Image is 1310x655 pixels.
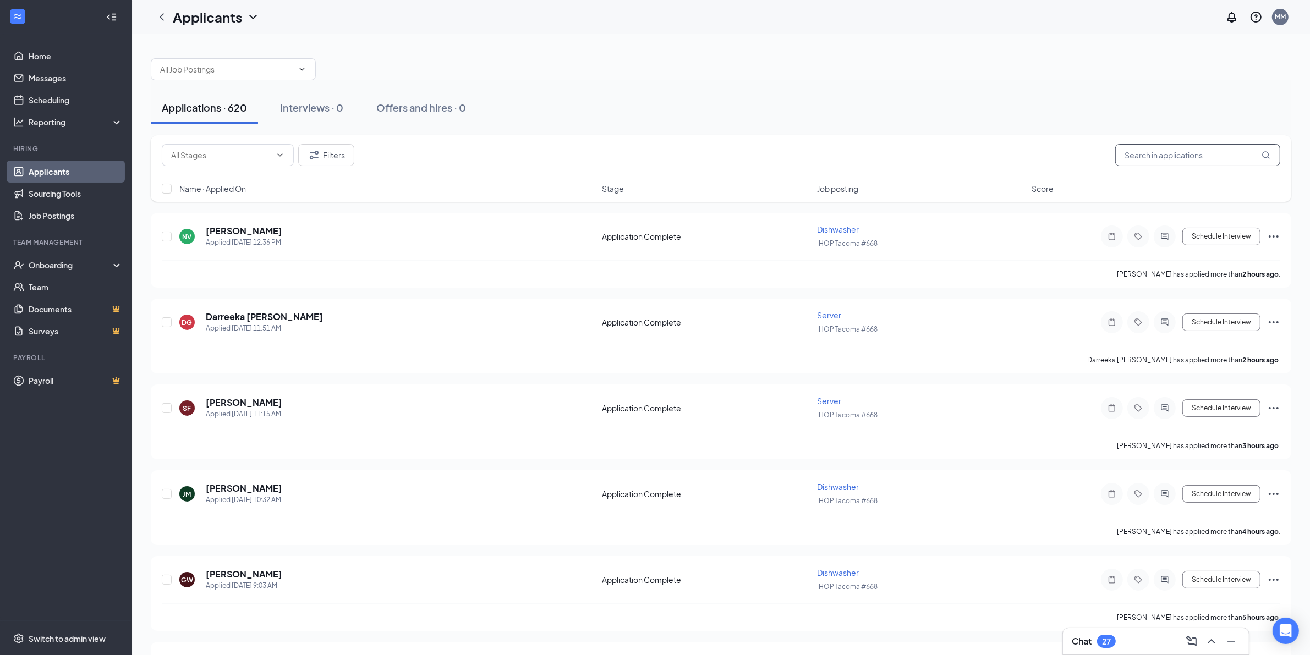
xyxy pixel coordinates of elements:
[602,403,810,414] div: Application Complete
[29,205,123,227] a: Job Postings
[817,325,878,333] span: IHOP Tacoma #668
[1267,230,1280,243] svg: Ellipses
[13,144,120,153] div: Hiring
[29,117,123,128] div: Reporting
[106,12,117,23] svg: Collapse
[13,117,24,128] svg: Analysis
[817,183,858,194] span: Job posting
[179,183,246,194] span: Name · Applied On
[602,574,810,585] div: Application Complete
[1182,485,1260,503] button: Schedule Interview
[1105,404,1119,412] svg: Note
[1182,571,1260,588] button: Schedule Interview
[817,310,841,320] span: Server
[13,353,120,362] div: Payroll
[155,10,168,24] svg: ChevronLeft
[1273,618,1299,644] div: Open Intercom Messenger
[602,231,810,242] div: Application Complete
[1249,10,1263,24] svg: QuestionInfo
[602,183,624,194] span: Stage
[29,161,123,183] a: Applicants
[1182,313,1260,331] button: Schedule Interview
[817,582,878,591] span: IHOP Tacoma #668
[1275,12,1286,21] div: MM
[1105,489,1119,498] svg: Note
[206,397,282,409] h5: [PERSON_NAME]
[181,575,193,585] div: GW
[183,489,191,499] div: JM
[12,11,23,22] svg: WorkstreamLogo
[1267,316,1280,329] svg: Ellipses
[1132,575,1145,584] svg: Tag
[1158,489,1171,498] svg: ActiveChat
[817,411,878,419] span: IHOP Tacoma #668
[1242,270,1279,278] b: 2 hours ago
[1087,355,1280,365] p: Darreeka [PERSON_NAME] has applied more than .
[206,409,282,420] div: Applied [DATE] 11:15 AM
[206,580,282,591] div: Applied [DATE] 9:03 AM
[1132,489,1145,498] svg: Tag
[1242,527,1279,536] b: 4 hours ago
[817,568,859,577] span: Dishwasher
[173,8,242,26] h1: Applicants
[1117,441,1280,450] p: [PERSON_NAME] has applied more than .
[1242,356,1279,364] b: 2 hours ago
[13,633,24,644] svg: Settings
[602,488,810,499] div: Application Complete
[1225,10,1238,24] svg: Notifications
[1158,318,1171,327] svg: ActiveChat
[1185,635,1198,648] svg: ComposeMessage
[206,311,323,323] h5: Darreeka [PERSON_NAME]
[206,494,282,505] div: Applied [DATE] 10:32 AM
[602,317,810,328] div: Application Complete
[13,238,120,247] div: Team Management
[206,482,282,494] h5: [PERSON_NAME]
[1242,442,1279,450] b: 3 hours ago
[1182,228,1260,245] button: Schedule Interview
[1132,404,1145,412] svg: Tag
[29,67,123,89] a: Messages
[29,45,123,67] a: Home
[817,239,878,247] span: IHOP Tacoma #668
[1102,637,1111,646] div: 27
[1223,632,1240,650] button: Minimize
[29,276,123,298] a: Team
[1105,232,1119,241] svg: Note
[1158,232,1171,241] svg: ActiveChat
[298,65,306,74] svg: ChevronDown
[1183,632,1201,650] button: ComposeMessage
[171,149,271,161] input: All Stages
[1158,404,1171,412] svg: ActiveChat
[1032,183,1054,194] span: Score
[376,101,466,114] div: Offers and hires · 0
[1072,635,1092,647] h3: Chat
[29,89,123,111] a: Scheduling
[1115,144,1280,166] input: Search in applications
[1262,151,1270,159] svg: MagnifyingGlass
[183,232,192,241] div: NV
[308,148,321,162] svg: Filter
[817,497,878,505] span: IHOP Tacoma #668
[817,224,859,234] span: Dishwasher
[182,318,193,327] div: DG
[29,183,123,205] a: Sourcing Tools
[206,237,282,248] div: Applied [DATE] 12:36 PM
[1117,269,1280,279] p: [PERSON_NAME] has applied more than .
[1132,318,1145,327] svg: Tag
[206,225,282,237] h5: [PERSON_NAME]
[280,101,343,114] div: Interviews · 0
[29,320,123,342] a: SurveysCrown
[206,568,282,580] h5: [PERSON_NAME]
[246,10,260,24] svg: ChevronDown
[13,260,24,271] svg: UserCheck
[276,151,284,159] svg: ChevronDown
[1267,401,1280,415] svg: Ellipses
[817,482,859,492] span: Dishwasher
[1205,635,1218,648] svg: ChevronUp
[29,633,106,644] div: Switch to admin view
[1267,487,1280,500] svg: Ellipses
[1158,575,1171,584] svg: ActiveChat
[817,396,841,406] span: Server
[1132,232,1145,241] svg: Tag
